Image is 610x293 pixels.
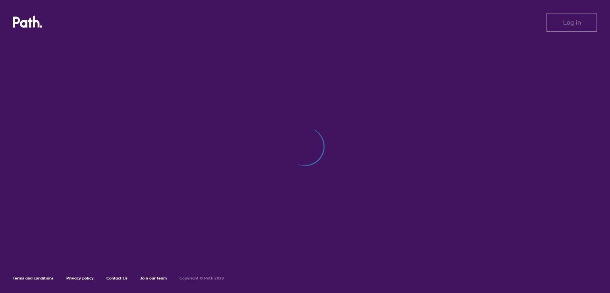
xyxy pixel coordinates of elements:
a: Join our team [140,276,167,281]
span: Log in [563,19,581,26]
button: Log in [546,13,597,32]
h6: Copyright © Path 2018 [180,276,224,281]
a: Contact Us [106,276,127,281]
a: Terms and conditions [13,276,54,281]
a: Privacy policy [66,276,94,281]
